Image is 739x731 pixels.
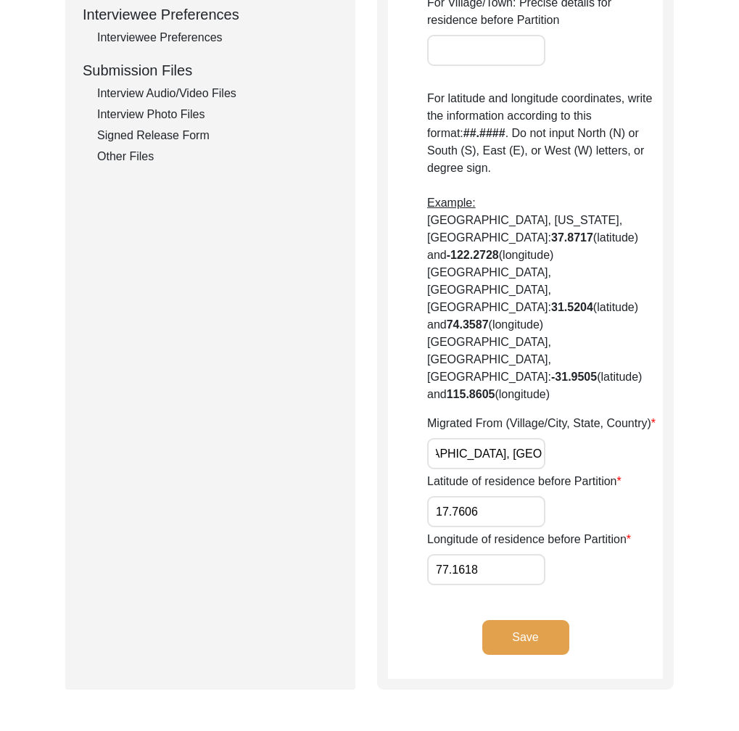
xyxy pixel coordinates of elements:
[83,59,338,81] div: Submission Files
[551,231,593,244] b: 37.8717
[427,531,631,548] label: Longitude of residence before Partition
[447,388,495,400] b: 115.8605
[97,127,338,144] div: Signed Release Form
[97,148,338,165] div: Other Files
[427,197,476,209] span: Example:
[551,301,593,313] b: 31.5204
[447,249,499,261] b: -122.2728
[427,415,656,432] label: Migrated From (Village/City, State, Country)
[482,620,569,655] button: Save
[447,318,489,331] b: 74.3587
[551,371,597,383] b: -31.9505
[97,29,338,46] div: Interviewee Preferences
[427,90,663,403] p: For latitude and longitude coordinates, write the information according to this format: . Do not ...
[97,106,338,123] div: Interview Photo Files
[427,473,622,490] label: Latitude of residence before Partition
[97,85,338,102] div: Interview Audio/Video Files
[83,4,338,25] div: Interviewee Preferences
[463,127,505,139] b: ##.####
